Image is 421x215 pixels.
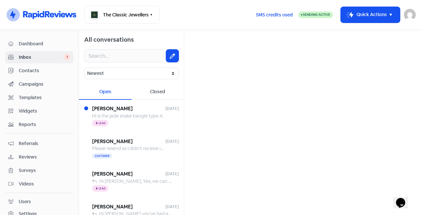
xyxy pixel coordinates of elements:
[99,122,106,124] span: Lead
[5,151,73,163] a: Reviews
[5,178,73,190] a: Videos
[92,105,165,113] span: [PERSON_NAME]
[303,12,330,17] span: Sending Active
[250,11,298,18] a: SMS credits used
[19,181,70,187] span: Videos
[165,106,179,112] span: [DATE]
[92,203,165,211] span: [PERSON_NAME]
[19,54,64,61] span: Inbox
[165,139,179,144] span: [DATE]
[165,171,179,177] span: [DATE]
[19,167,70,174] span: Surveys
[19,154,70,161] span: Reviews
[341,7,400,23] button: Quick Actions
[5,138,73,150] a: Referrals
[298,11,333,19] a: Sending Active
[79,84,132,100] div: Open
[92,138,165,145] span: [PERSON_NAME]
[132,84,184,100] div: Closed
[5,105,73,117] a: Widgets
[19,94,70,101] span: Templates
[5,118,73,131] a: Reports
[84,49,164,62] input: Search...
[19,67,70,74] span: Contacts
[256,11,293,18] span: SMS credits used
[404,9,416,21] img: User
[92,153,112,159] span: Customer
[64,54,70,60] span: 1
[5,51,73,63] a: Inbox 1
[19,40,70,47] span: Dashboard
[92,170,165,178] span: [PERSON_NAME]
[5,164,73,177] a: Surveys
[5,78,73,90] a: Campaigns
[5,92,73,104] a: Templates
[393,189,414,208] iframe: chat widget
[19,198,31,205] div: Users
[19,108,70,115] span: Widgets
[5,196,73,208] a: Users
[92,145,191,151] span: Please resend as I didn't receive it. With Thanks
[19,121,70,128] span: Reports
[84,36,134,43] span: All conversations
[165,204,179,210] span: [DATE]
[99,187,106,190] span: Lead
[84,6,160,24] button: The Classic Jewellers
[92,113,163,119] span: Hi is the jade snake bangle type A
[5,38,73,50] a: Dashboard
[19,140,70,147] span: Referrals
[19,81,70,88] span: Campaigns
[5,65,73,77] a: Contacts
